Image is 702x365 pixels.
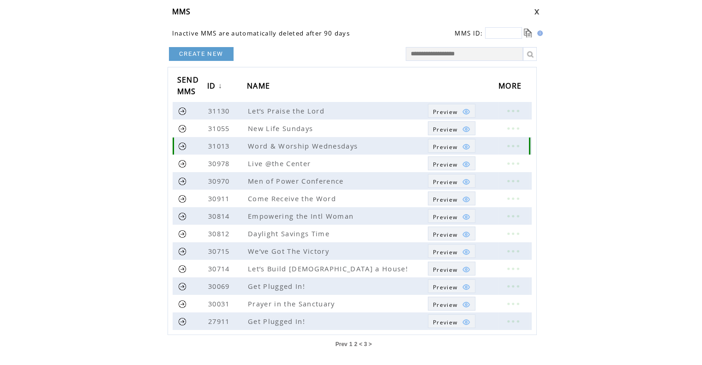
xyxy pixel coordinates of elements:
span: Let’s Build [DEMOGRAPHIC_DATA] a House! [248,264,410,273]
img: eye.png [462,265,470,274]
img: eye.png [462,143,470,151]
span: Come Receive the Word [248,194,338,203]
span: 30911 [208,194,232,203]
img: eye.png [462,178,470,186]
img: eye.png [462,248,470,256]
a: Preview [428,209,475,223]
span: 31013 [208,141,232,150]
a: Preview [428,174,475,188]
a: NAME [247,78,275,95]
span: Empowering the Intl Woman [248,211,356,221]
img: eye.png [462,283,470,291]
span: Show MMS preview [433,178,457,186]
img: help.gif [534,30,543,36]
span: Get Plugged In! [248,317,307,326]
a: Preview [428,227,475,240]
span: We’ve Got The Victory [248,246,331,256]
span: 31055 [208,124,232,133]
a: Preview [428,262,475,275]
span: 31130 [208,106,232,115]
span: Show MMS preview [433,248,457,256]
a: Preview [428,314,475,328]
a: 2 [354,341,357,347]
a: Prev [336,341,348,347]
a: Preview [428,244,475,258]
a: CREATE NEW [169,47,234,61]
a: 1 [349,341,353,347]
span: MORE [498,78,524,96]
img: eye.png [462,195,470,203]
span: Get Plugged In! [248,281,307,291]
span: 30069 [208,281,232,291]
a: Preview [428,297,475,311]
a: ID↓ [207,78,225,95]
span: 30812 [208,229,232,238]
span: Show MMS preview [433,143,457,151]
img: eye.png [462,125,470,133]
span: Live @the Center [248,159,313,168]
span: MMS [172,6,191,17]
span: MMS ID: [455,29,483,37]
span: 30978 [208,159,232,168]
span: Show MMS preview [433,161,457,168]
span: Show MMS preview [433,213,457,221]
span: Show MMS preview [433,318,457,326]
span: Show MMS preview [433,108,457,116]
span: New Life Sundays [248,124,315,133]
img: eye.png [462,160,470,168]
span: Prayer in the Sanctuary [248,299,337,308]
a: Preview [428,156,475,170]
span: 30715 [208,246,232,256]
span: 30814 [208,211,232,221]
span: Let’s Praise the Lord [248,106,327,115]
a: Preview [428,121,475,135]
span: 30970 [208,176,232,185]
span: Show MMS preview [433,126,457,133]
span: Inactive MMS are automatically deleted after 90 days [172,29,350,37]
img: eye.png [462,213,470,221]
span: Show MMS preview [433,301,457,309]
span: Daylight Savings Time [248,229,332,238]
span: 27911 [208,317,232,326]
img: eye.png [462,108,470,116]
span: NAME [247,78,272,96]
span: ID [207,78,218,96]
a: Preview [428,191,475,205]
span: Show MMS preview [433,266,457,274]
a: Preview [428,279,475,293]
span: Show MMS preview [433,283,457,291]
span: < 3 > [359,341,372,347]
a: Preview [428,104,475,118]
span: Word & Worship Wednesdays [248,141,360,150]
span: 30031 [208,299,232,308]
span: Men of Power Conference [248,176,346,185]
img: eye.png [462,230,470,239]
span: SEND MMS [177,72,199,101]
a: Preview [428,139,475,153]
span: Show MMS preview [433,196,457,203]
span: 30714 [208,264,232,273]
img: eye.png [462,318,470,326]
img: eye.png [462,300,470,309]
span: Show MMS preview [433,231,457,239]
